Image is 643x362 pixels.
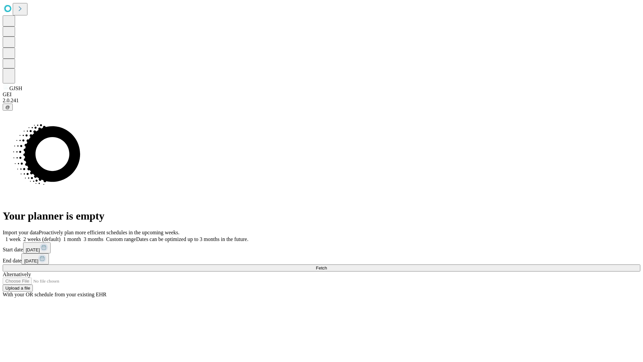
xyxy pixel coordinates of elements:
span: Alternatively [3,271,31,277]
button: Upload a file [3,285,33,292]
span: [DATE] [26,247,40,252]
span: [DATE] [24,258,38,263]
span: GJSH [9,85,22,91]
div: End date [3,253,640,264]
button: [DATE] [23,242,51,253]
div: Start date [3,242,640,253]
button: [DATE] [21,253,49,264]
button: @ [3,104,13,111]
button: Fetch [3,264,640,271]
span: Custom range [106,236,136,242]
span: Dates can be optimized up to 3 months in the future. [136,236,248,242]
span: Import your data [3,230,39,235]
span: With your OR schedule from your existing EHR [3,292,106,297]
span: @ [5,105,10,110]
div: 2.0.241 [3,98,640,104]
div: GEI [3,92,640,98]
span: 2 weeks (default) [23,236,61,242]
span: 1 week [5,236,21,242]
h1: Your planner is empty [3,210,640,222]
span: 1 month [63,236,81,242]
span: Fetch [316,265,327,270]
span: Proactively plan more efficient schedules in the upcoming weeks. [39,230,180,235]
span: 3 months [84,236,103,242]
